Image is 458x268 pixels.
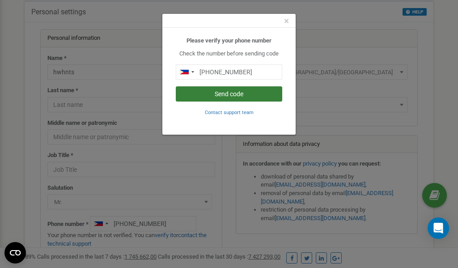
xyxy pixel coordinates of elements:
b: Please verify your phone number [187,37,271,44]
button: Close [284,17,289,26]
small: Contact support team [205,110,254,115]
div: Open Intercom Messenger [428,217,449,239]
input: 0905 123 4567 [176,64,282,80]
p: Check the number before sending code [176,50,282,58]
div: Telephone country code [176,65,197,79]
a: Contact support team [205,109,254,115]
span: × [284,16,289,26]
button: Send code [176,86,282,102]
button: Open CMP widget [4,242,26,264]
